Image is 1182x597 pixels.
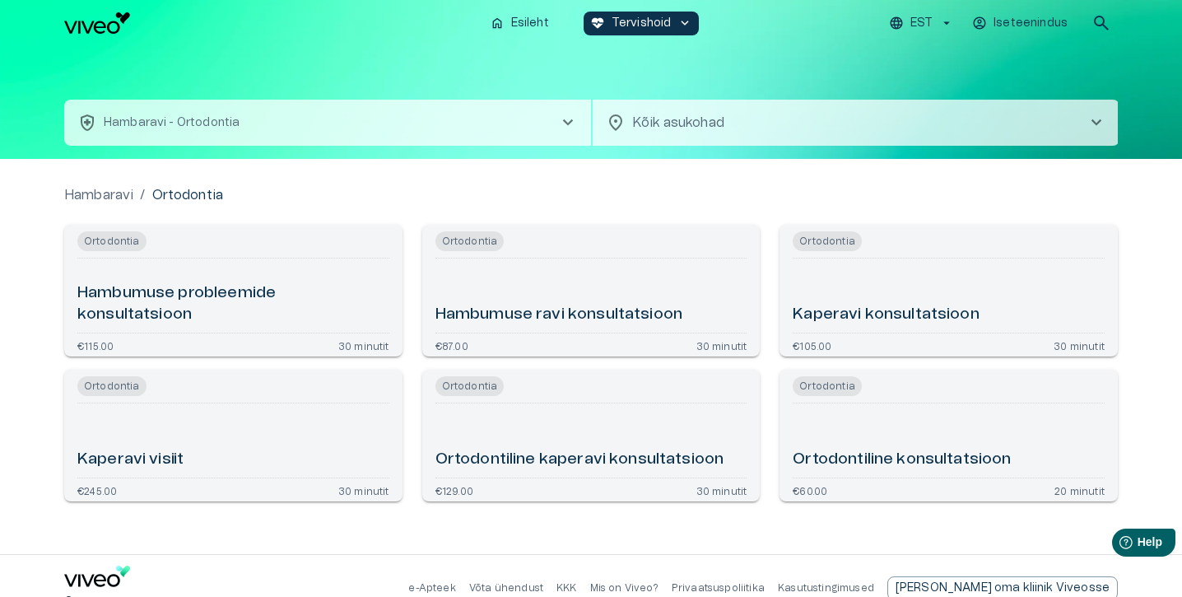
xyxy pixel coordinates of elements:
[64,225,403,357] a: Open service booking details
[793,231,862,251] span: Ortodontia
[1054,340,1105,350] p: 30 minutit
[606,113,626,133] span: location_on
[77,485,117,495] p: €245.00
[77,376,147,396] span: Ortodontia
[779,370,1118,501] a: Open service booking details
[632,113,1060,133] p: Kõik asukohad
[77,282,389,326] h6: Hambumuse probleemide konsultatsioon
[104,114,240,132] p: Hambaravi - Ortodontia
[435,340,468,350] p: €87.00
[793,449,1011,471] h6: Ortodontiline konsultatsioon
[590,16,605,30] span: ecg_heart
[910,15,933,32] p: EST
[435,304,682,326] h6: Hambumuse ravi konsultatsioon
[77,231,147,251] span: Ortodontia
[696,485,747,495] p: 30 minutit
[793,304,979,326] h6: Kaperavi konsultatsioon
[556,583,577,593] a: KKK
[696,340,747,350] p: 30 minutit
[793,376,862,396] span: Ortodontia
[1087,113,1106,133] span: chevron_right
[408,583,455,593] a: e-Apteek
[64,185,133,205] a: Hambaravi
[1054,485,1105,495] p: 20 minutit
[886,12,956,35] button: EST
[77,449,184,471] h6: Kaperavi visiit
[584,12,700,35] button: ecg_heartTervishoidkeyboard_arrow_down
[435,485,473,495] p: €129.00
[64,12,477,34] a: Navigate to homepage
[896,580,1110,597] p: [PERSON_NAME] oma kliinik Viveosse
[435,449,724,471] h6: Ortodontiline kaperavi konsultatsioon
[469,581,543,595] p: Võta ühendust
[1085,7,1118,40] button: open search modal
[793,485,827,495] p: €60.00
[140,185,145,205] p: /
[64,12,130,34] img: Viveo logo
[490,16,505,30] span: home
[612,15,672,32] p: Tervishoid
[558,113,578,133] span: chevron_right
[64,566,130,593] a: Navigate to home page
[970,12,1072,35] button: Iseteenindus
[778,583,874,593] a: Kasutustingimused
[1091,13,1111,33] span: search
[64,100,591,146] button: health_and_safetyHambaravi - Ortodontiachevron_right
[152,185,224,205] p: Ortodontia
[994,15,1068,32] p: Iseteenindus
[77,113,97,133] span: health_and_safety
[64,370,403,501] a: Open service booking details
[338,485,389,495] p: 30 minutit
[483,12,557,35] button: homeEsileht
[77,340,114,350] p: €115.00
[677,16,692,30] span: keyboard_arrow_down
[590,581,658,595] p: Mis on Viveo?
[1054,522,1182,568] iframe: Help widget launcher
[338,340,389,350] p: 30 minutit
[672,583,765,593] a: Privaatsuspoliitika
[511,15,549,32] p: Esileht
[422,225,761,357] a: Open service booking details
[793,340,831,350] p: €105.00
[435,376,505,396] span: Ortodontia
[435,231,505,251] span: Ortodontia
[422,370,761,501] a: Open service booking details
[779,225,1118,357] a: Open service booking details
